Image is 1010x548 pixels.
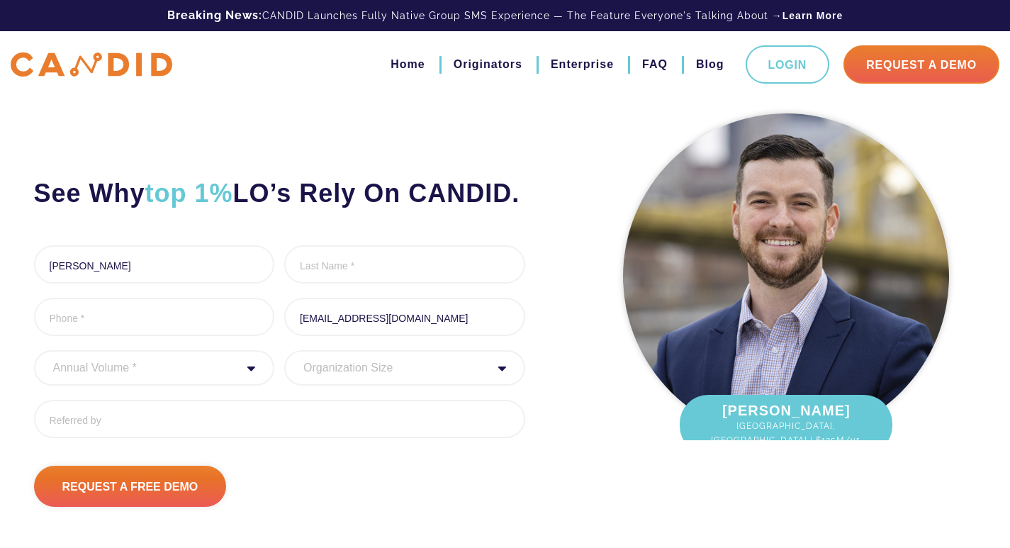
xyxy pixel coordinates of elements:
[34,400,525,438] input: Referred by
[454,52,522,77] a: Originators
[34,245,275,284] input: First Name *
[34,466,227,507] input: Request A Free Demo
[694,419,878,447] span: [GEOGRAPHIC_DATA], [GEOGRAPHIC_DATA] | $125M/yr.
[34,177,525,210] h2: See Why LO’s Rely On CANDID.
[680,395,892,454] div: [PERSON_NAME]
[11,52,172,77] img: CANDID APP
[34,298,275,336] input: Phone *
[284,298,525,336] input: Email *
[746,45,830,84] a: Login
[551,52,614,77] a: Enterprise
[145,179,233,208] span: top 1%
[843,45,999,84] a: Request A Demo
[696,52,724,77] a: Blog
[284,245,525,284] input: Last Name *
[391,52,425,77] a: Home
[782,9,843,23] a: Learn More
[642,52,668,77] a: FAQ
[167,9,262,22] b: Breaking News:
[623,113,949,440] img: Kevin OLaughlin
